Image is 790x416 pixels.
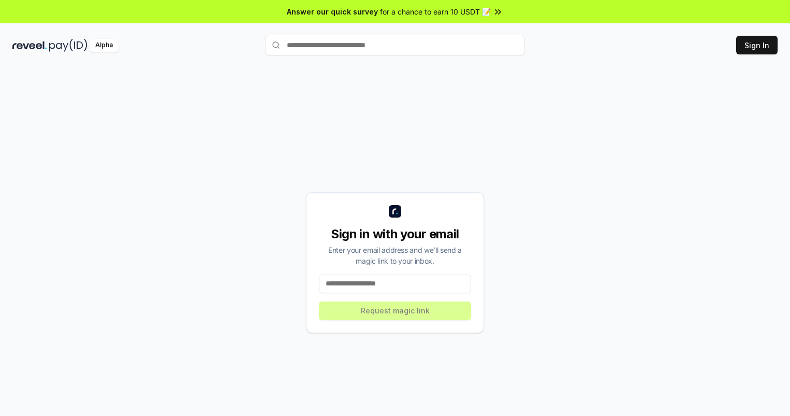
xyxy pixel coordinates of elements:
div: Sign in with your email [319,226,471,242]
span: for a chance to earn 10 USDT 📝 [380,6,491,17]
span: Answer our quick survey [287,6,378,17]
div: Alpha [90,39,119,52]
img: pay_id [49,39,87,52]
img: logo_small [389,205,401,218]
div: Enter your email address and we’ll send a magic link to your inbox. [319,245,471,266]
button: Sign In [736,36,778,54]
img: reveel_dark [12,39,47,52]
